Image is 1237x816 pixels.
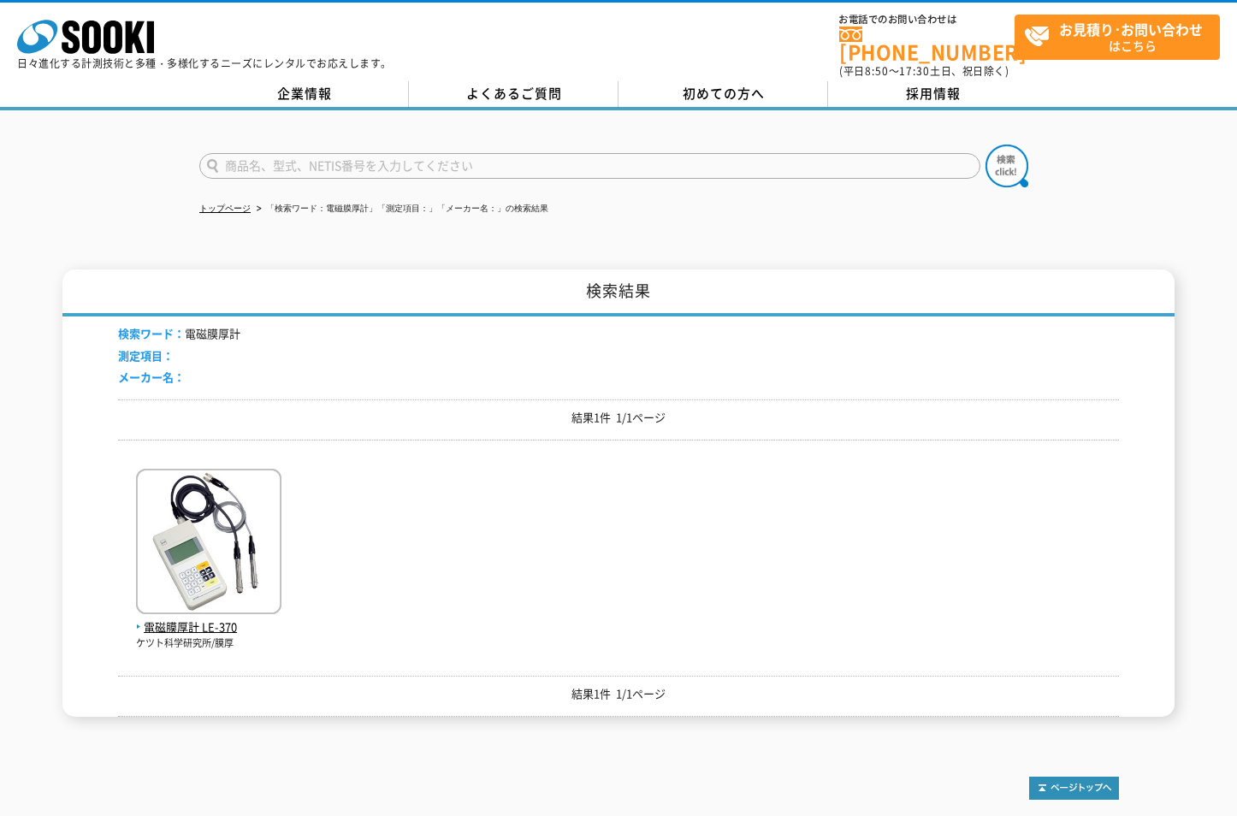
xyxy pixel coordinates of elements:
a: よくあるご質問 [409,81,618,107]
span: はこちら [1024,15,1219,58]
a: 企業情報 [199,81,409,107]
span: (平日 ～ 土日、祝日除く) [839,63,1009,79]
a: トップページ [199,204,251,213]
a: 採用情報 [828,81,1038,107]
strong: お見積り･お問い合わせ [1059,19,1203,39]
p: 日々進化する計測技術と多種・多様化するニーズにレンタルでお応えします。 [17,58,392,68]
a: [PHONE_NUMBER] [839,27,1015,62]
span: 電磁膜厚計 LE-370 [136,618,281,636]
li: 電磁膜厚計 [118,325,240,343]
span: 測定項目： [118,347,174,364]
li: 「検索ワード：電磁膜厚計」「測定項目：」「メーカー名：」の検索結果 [253,200,548,218]
a: 電磁膜厚計 LE-370 [136,600,281,636]
span: お電話でのお問い合わせは [839,15,1015,25]
img: LE-370 [136,469,281,618]
span: 初めての方へ [683,84,765,103]
h1: 検索結果 [62,269,1175,316]
img: トップページへ [1029,777,1119,800]
p: 結果1件 1/1ページ [118,685,1119,703]
span: 17:30 [899,63,930,79]
span: 8:50 [865,63,889,79]
p: ケツト科学研究所/膜厚 [136,636,281,651]
input: 商品名、型式、NETIS番号を入力してください [199,153,980,179]
span: 検索ワード： [118,325,185,341]
a: お見積り･お問い合わせはこちら [1015,15,1220,60]
img: btn_search.png [985,145,1028,187]
span: メーカー名： [118,369,185,385]
p: 結果1件 1/1ページ [118,409,1119,427]
a: 初めての方へ [618,81,828,107]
